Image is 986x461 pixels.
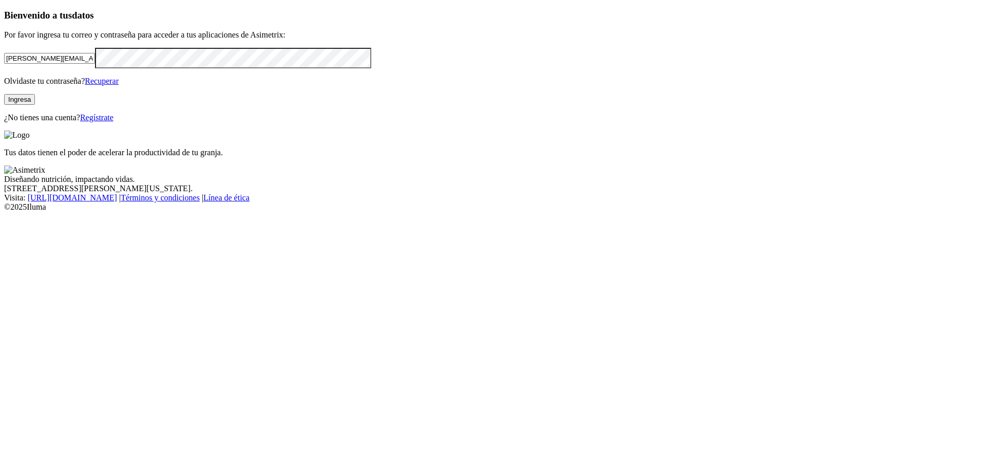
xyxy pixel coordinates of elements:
[4,131,30,140] img: Logo
[4,184,982,193] div: [STREET_ADDRESS][PERSON_NAME][US_STATE].
[80,113,113,122] a: Regístrate
[4,30,982,40] p: Por favor ingresa tu correo y contraseña para acceder a tus aplicaciones de Asimetrix:
[4,148,982,157] p: Tus datos tienen el poder de acelerar la productividad de tu granja.
[28,193,117,202] a: [URL][DOMAIN_NAME]
[4,53,95,64] input: Tu correo
[4,202,982,212] div: © 2025 Iluma
[4,77,982,86] p: Olvidaste tu contraseña?
[203,193,250,202] a: Línea de ética
[85,77,119,85] a: Recuperar
[72,10,94,21] span: datos
[121,193,200,202] a: Términos y condiciones
[4,193,982,202] div: Visita : | |
[4,10,982,21] h3: Bienvenido a tus
[4,175,982,184] div: Diseñando nutrición, impactando vidas.
[4,94,35,105] button: Ingresa
[4,113,982,122] p: ¿No tienes una cuenta?
[4,165,45,175] img: Asimetrix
